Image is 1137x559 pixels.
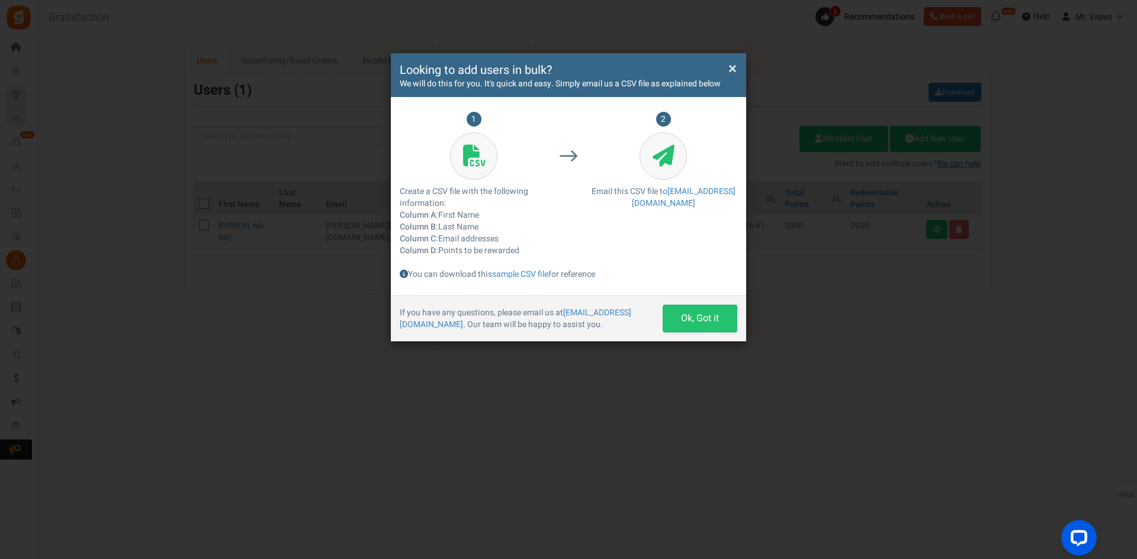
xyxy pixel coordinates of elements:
a: [EMAIL_ADDRESS][DOMAIN_NAME] [400,306,631,331]
p: If you have any questions, please email us at . Our team will be happy to assist you. [400,307,663,331]
p: Email this CSV file to [589,186,737,209]
b: Column D: [400,244,438,257]
b: Column B: [400,221,438,233]
p: You can download this for reference [400,269,737,280]
b: Column A: [400,209,438,221]
p: Create a CSV file with the following information: First Name Last Name Email addresses Points to ... [400,186,548,257]
a: sample CSV file [492,268,548,280]
a: [EMAIL_ADDRESS][DOMAIN_NAME] [632,185,735,209]
span: 2 [656,112,671,127]
h4: Looking to add users in bulk? [400,62,737,79]
h5: We will do this for you. It's quick and easy. Simply email us a CSV file as explained below [400,79,737,88]
button: Ok, Got it [663,305,737,332]
span: 1 [467,112,481,127]
span: × [728,57,737,80]
b: Column C: [400,232,438,245]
